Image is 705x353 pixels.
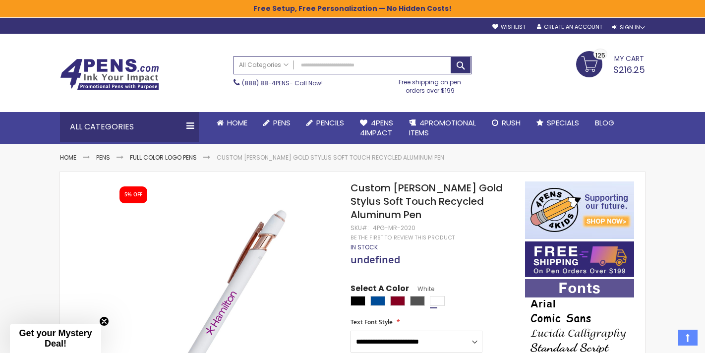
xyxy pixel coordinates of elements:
div: All Categories [60,112,199,142]
div: Sign In [612,24,645,31]
div: 4PG-MR-2020 [373,224,415,232]
span: Home [227,118,247,128]
img: 4Pens Custom Pens and Promotional Products [60,59,159,90]
a: All Categories [234,57,294,73]
span: Get your Mystery Deal! [19,328,92,349]
span: Blog [595,118,614,128]
span: $216.25 [613,63,645,76]
a: Home [60,153,76,162]
div: Availability [351,243,378,251]
a: Pens [96,153,110,162]
a: Full Color Logo Pens [130,153,197,162]
img: Free shipping on orders over $199 [525,241,634,277]
div: 5% OFF [124,191,142,198]
span: 125 [595,51,605,60]
div: Gunmetal [410,296,425,306]
span: - Call Now! [242,79,323,87]
span: Select A Color [351,283,409,296]
div: Burgundy [390,296,405,306]
a: Wishlist [492,23,526,31]
a: $216.25 125 [576,51,645,76]
li: Custom [PERSON_NAME] Gold Stylus Soft Touch Recycled Aluminum Pen [217,154,444,162]
a: Pencils [298,112,352,134]
a: Create an Account [537,23,602,31]
a: 4PROMOTIONALITEMS [401,112,484,144]
div: Free shipping on pen orders over $199 [389,74,472,94]
img: 4pens 4 kids [525,181,634,239]
span: All Categories [239,61,289,69]
span: Pencils [316,118,344,128]
span: Pens [273,118,291,128]
span: 4PROMOTIONAL ITEMS [409,118,476,138]
a: 4Pens4impact [352,112,401,144]
div: Dark Blue [370,296,385,306]
a: Rush [484,112,529,134]
div: Get your Mystery Deal!Close teaser [10,324,101,353]
span: undefined [351,253,400,266]
span: 4Pens 4impact [360,118,393,138]
iframe: Google Customer Reviews [623,326,705,353]
strong: SKU [351,224,369,232]
div: White [430,296,445,306]
span: Specials [547,118,579,128]
a: Home [209,112,255,134]
a: Pens [255,112,298,134]
a: (888) 88-4PENS [242,79,290,87]
span: Custom [PERSON_NAME] Gold Stylus Soft Touch Recycled Aluminum Pen [351,181,503,222]
div: Black [351,296,365,306]
span: White [409,285,434,293]
span: Text Font Style [351,318,393,326]
a: Blog [587,112,622,134]
span: In stock [351,243,378,251]
a: Be the first to review this product [351,234,455,241]
span: Rush [502,118,521,128]
a: Specials [529,112,587,134]
button: Close teaser [99,316,109,326]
